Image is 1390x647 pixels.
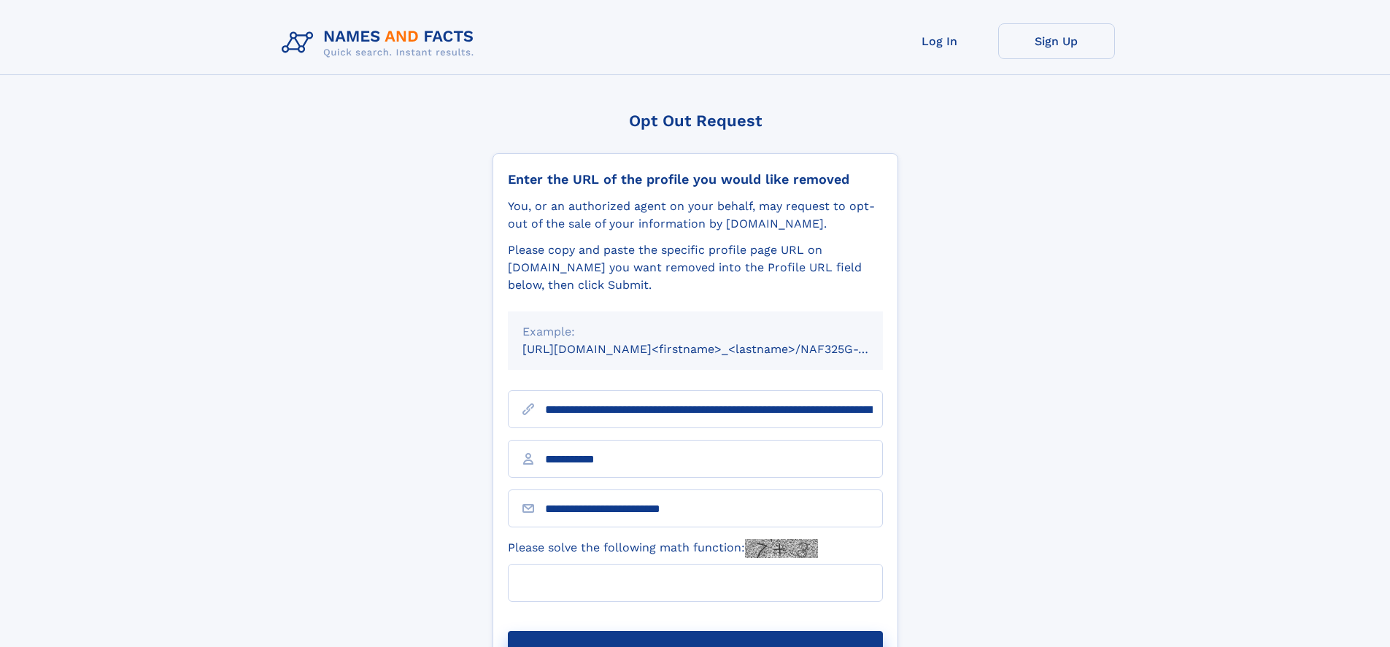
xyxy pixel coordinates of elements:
[493,112,898,130] div: Opt Out Request
[508,539,818,558] label: Please solve the following math function:
[508,198,883,233] div: You, or an authorized agent on your behalf, may request to opt-out of the sale of your informatio...
[881,23,998,59] a: Log In
[522,342,911,356] small: [URL][DOMAIN_NAME]<firstname>_<lastname>/NAF325G-xxxxxxxx
[998,23,1115,59] a: Sign Up
[508,241,883,294] div: Please copy and paste the specific profile page URL on [DOMAIN_NAME] you want removed into the Pr...
[508,171,883,187] div: Enter the URL of the profile you would like removed
[522,323,868,341] div: Example:
[276,23,486,63] img: Logo Names and Facts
